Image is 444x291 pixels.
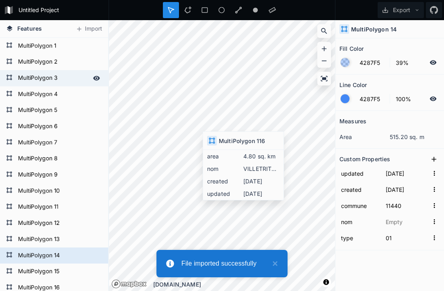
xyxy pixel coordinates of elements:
[384,167,429,179] input: Empty
[384,216,429,228] input: Empty
[384,200,429,212] input: Empty
[384,183,429,195] input: Empty
[378,2,424,18] button: Export
[268,259,278,268] button: close
[339,167,380,179] input: Name
[339,115,366,127] h2: Measures
[339,216,380,228] input: Name
[339,79,367,91] h2: Line Color
[153,280,335,289] div: [DOMAIN_NAME]
[181,259,268,268] div: File imported successfully
[324,278,329,287] span: Toggle attribution
[339,153,390,165] h2: Custom Properties
[390,133,440,141] dd: 515.20 sq. m
[17,24,42,33] span: Features
[339,42,364,55] h2: Fill Color
[339,183,380,195] input: Name
[384,232,429,244] input: Empty
[321,277,331,287] button: Toggle attribution
[351,25,397,33] h4: MultiPolygon 14
[339,133,390,141] dt: area
[111,279,147,289] a: Mapbox logo
[72,23,106,35] button: Import
[339,232,380,244] input: Name
[339,200,380,212] input: Name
